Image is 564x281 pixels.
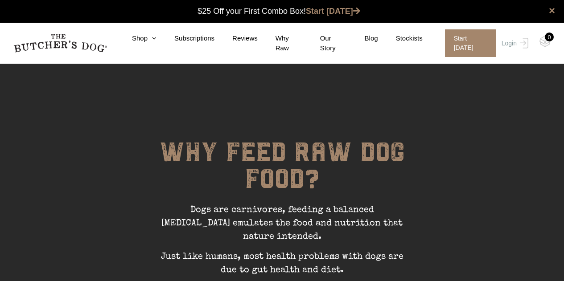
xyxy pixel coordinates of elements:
[258,33,302,53] a: Why Raw
[499,29,528,57] a: Login
[148,204,416,250] p: Dogs are carnivores, feeding a balanced [MEDICAL_DATA] emulates the food and nutrition that natur...
[545,33,554,41] div: 0
[378,33,423,44] a: Stockists
[214,33,258,44] a: Reviews
[302,33,347,53] a: Our Story
[445,29,496,57] span: Start [DATE]
[347,33,378,44] a: Blog
[436,29,499,57] a: Start [DATE]
[549,5,555,16] a: close
[148,139,416,204] h1: WHY FEED RAW DOG FOOD?
[156,33,214,44] a: Subscriptions
[306,7,360,16] a: Start [DATE]
[539,36,551,47] img: TBD_Cart-Empty.png
[114,33,156,44] a: Shop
